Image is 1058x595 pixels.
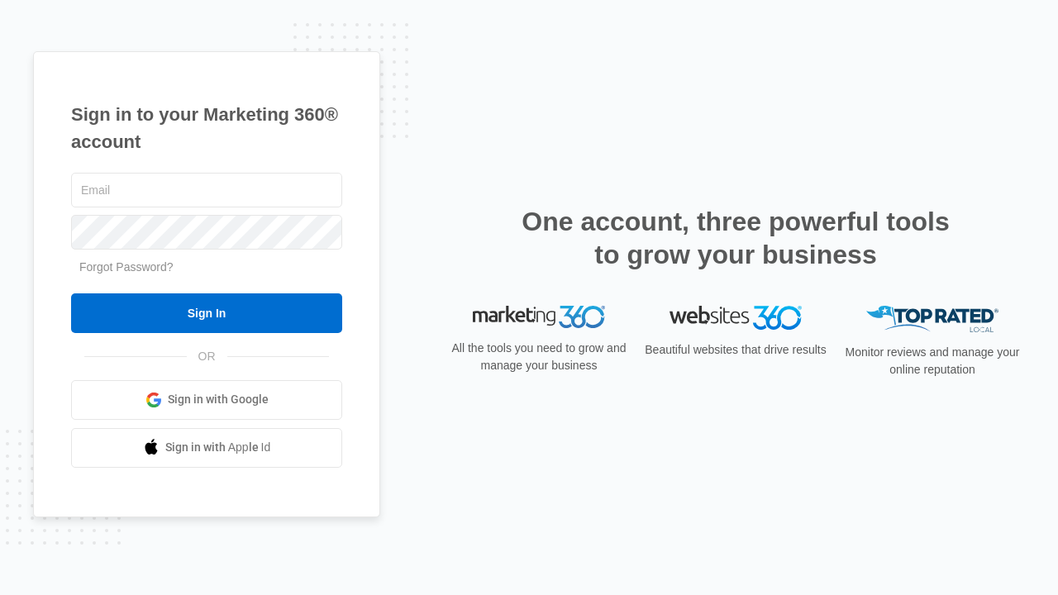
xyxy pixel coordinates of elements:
[71,380,342,420] a: Sign in with Google
[866,306,998,333] img: Top Rated Local
[446,340,631,374] p: All the tools you need to grow and manage your business
[670,306,802,330] img: Websites 360
[168,391,269,408] span: Sign in with Google
[71,101,342,155] h1: Sign in to your Marketing 360® account
[71,173,342,207] input: Email
[71,428,342,468] a: Sign in with Apple Id
[71,293,342,333] input: Sign In
[840,344,1025,378] p: Monitor reviews and manage your online reputation
[473,306,605,329] img: Marketing 360
[187,348,227,365] span: OR
[79,260,174,274] a: Forgot Password?
[643,341,828,359] p: Beautiful websites that drive results
[517,205,955,271] h2: One account, three powerful tools to grow your business
[165,439,271,456] span: Sign in with Apple Id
